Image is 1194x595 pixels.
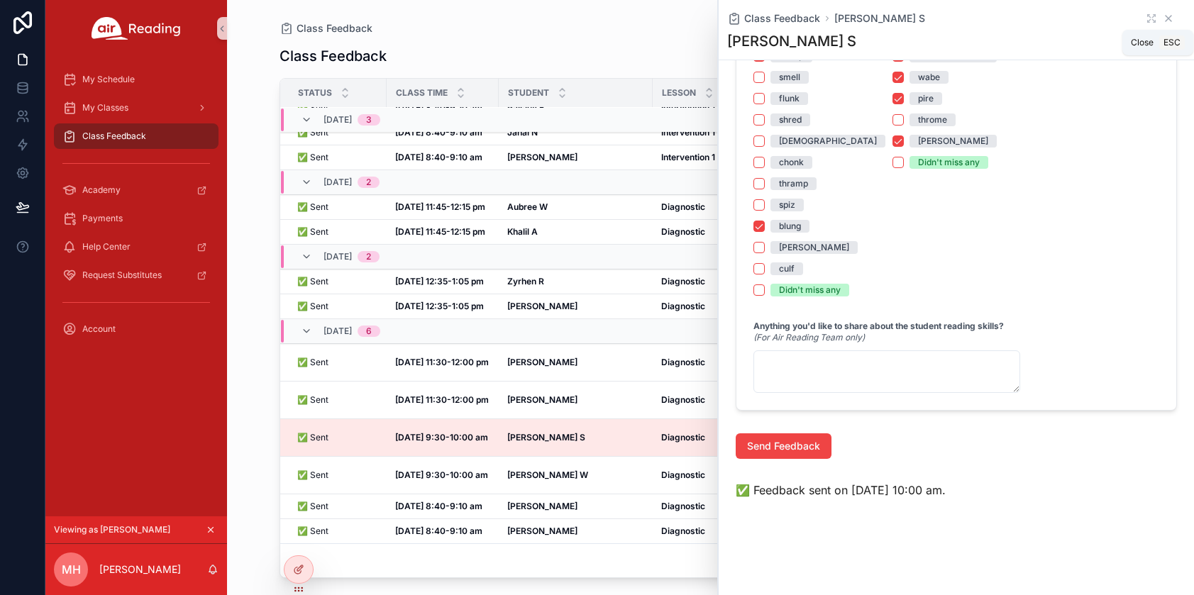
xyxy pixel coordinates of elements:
[395,301,484,311] strong: [DATE] 12:35-1:05 pm
[45,57,227,360] div: scrollable content
[54,316,219,342] a: Account
[395,394,489,405] strong: [DATE] 11:30-12:00 pm
[507,127,644,138] a: Janai N
[507,127,538,138] strong: Janai N
[918,135,988,148] div: [PERSON_NAME]
[297,152,378,163] a: ✅ Sent
[507,526,577,536] strong: [PERSON_NAME]
[395,469,488,480] strong: [DATE] 9:30-10:00 am
[507,152,644,163] a: [PERSON_NAME]
[779,113,802,126] div: shred
[918,71,940,84] div: wabe
[395,127,490,138] a: [DATE] 8:40-9:10 am
[297,501,378,512] a: ✅ Sent
[280,21,372,35] a: Class Feedback
[661,152,753,162] strong: Intervention 1 - Ext.-19
[54,524,170,535] span: Viewing as [PERSON_NAME]
[508,87,549,99] span: Student
[727,11,820,26] a: Class Feedback
[661,127,753,138] strong: Intervention 1 - Ext.-19
[736,482,946,499] span: ✅ Feedback sent on [DATE] 10:00 am.
[297,432,378,443] a: ✅ Sent
[395,501,490,512] a: [DATE] 8:40-9:10 am
[661,201,705,212] strong: Diagnostic
[297,276,378,287] a: ✅ Sent
[297,526,378,537] a: ✅ Sent
[661,127,811,138] a: Intervention 1 - Ext.-19
[395,276,484,287] strong: [DATE] 12:35-1:05 pm
[661,226,811,238] a: Diagnostic
[661,301,705,311] strong: Diagnostic
[507,301,644,312] a: [PERSON_NAME]
[395,127,482,138] strong: [DATE] 8:40-9:10 am
[507,226,644,238] a: Khalil A
[324,326,352,337] span: [DATE]
[82,323,116,335] span: Account
[82,184,121,196] span: Academy
[395,152,482,162] strong: [DATE] 8:40-9:10 am
[395,432,488,443] strong: [DATE] 9:30-10:00 am
[779,92,800,105] div: flunk
[753,321,1004,331] strong: Anything you'd like to share about the student reading skills?
[918,113,947,126] div: throme
[82,241,131,252] span: Help Center
[54,206,219,231] a: Payments
[297,226,328,238] span: ✅ Sent
[661,276,705,287] strong: Diagnostic
[366,177,371,188] div: 2
[661,432,705,443] strong: Diagnostic
[395,526,490,537] a: [DATE] 8:40-9:10 am
[54,95,219,121] a: My Classes
[298,87,332,99] span: Status
[736,433,831,459] button: Send Feedback
[744,11,820,26] span: Class Feedback
[661,469,811,481] a: Diagnostic
[297,201,328,213] span: ✅ Sent
[297,526,328,537] span: ✅ Sent
[99,562,181,577] p: [PERSON_NAME]
[507,432,644,443] a: [PERSON_NAME] S
[395,201,485,212] strong: [DATE] 11:45-12:15 pm
[54,234,219,260] a: Help Center
[661,394,705,405] strong: Diagnostic
[507,276,644,287] a: Zyrhen R
[297,394,328,406] span: ✅ Sent
[507,201,548,212] strong: Aubree W
[661,394,811,406] a: Diagnostic
[661,526,811,537] a: Diagnostic
[727,31,856,51] h1: [PERSON_NAME] S
[507,276,544,287] strong: Zyrhen R
[507,301,577,311] strong: [PERSON_NAME]
[324,251,352,262] span: [DATE]
[779,135,877,148] div: [DEMOGRAPHIC_DATA]
[661,469,705,480] strong: Diagnostic
[395,226,490,238] a: [DATE] 11:45-12:15 pm
[1131,37,1154,48] span: Close
[395,226,485,237] strong: [DATE] 11:45-12:15 pm
[395,301,490,312] a: [DATE] 12:35-1:05 pm
[507,357,644,368] a: [PERSON_NAME]
[366,114,372,126] div: 3
[661,152,811,163] a: Intervention 1 - Ext.-19
[507,357,577,367] strong: [PERSON_NAME]
[834,11,925,26] a: [PERSON_NAME] S
[661,201,811,213] a: Diagnostic
[661,501,705,511] strong: Diagnostic
[661,226,705,237] strong: Diagnostic
[395,469,490,481] a: [DATE] 9:30-10:00 am
[82,74,135,85] span: My Schedule
[297,357,378,368] a: ✅ Sent
[366,326,372,337] div: 6
[1161,37,1183,48] span: Esc
[507,432,585,443] strong: [PERSON_NAME] S
[918,156,980,169] div: Didn't miss any
[297,357,328,368] span: ✅ Sent
[779,284,841,296] div: Didn't miss any
[297,127,328,138] span: ✅ Sent
[297,152,328,163] span: ✅ Sent
[507,226,538,237] strong: Khalil A
[507,152,577,162] strong: [PERSON_NAME]
[82,130,146,142] span: Class Feedback
[918,92,934,105] div: pire
[54,67,219,92] a: My Schedule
